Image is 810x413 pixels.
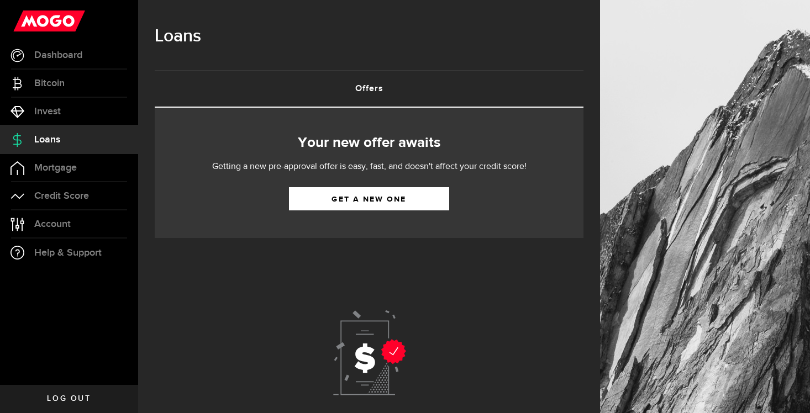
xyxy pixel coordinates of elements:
iframe: LiveChat chat widget [764,367,810,413]
span: Invest [34,107,61,117]
span: Loans [34,135,60,145]
ul: Tabs Navigation [155,70,583,108]
span: Account [34,219,71,229]
a: Get a new one [289,187,449,210]
span: Log out [47,395,91,403]
h2: Your new offer awaits [171,131,567,155]
a: Offers [155,71,583,107]
span: Help & Support [34,248,102,258]
span: Credit Score [34,191,89,201]
span: Mortgage [34,163,77,173]
p: Getting a new pre-approval offer is easy, fast, and doesn't affect your credit score! [178,160,560,173]
h1: Loans [155,22,583,51]
span: Bitcoin [34,78,65,88]
span: Dashboard [34,50,82,60]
